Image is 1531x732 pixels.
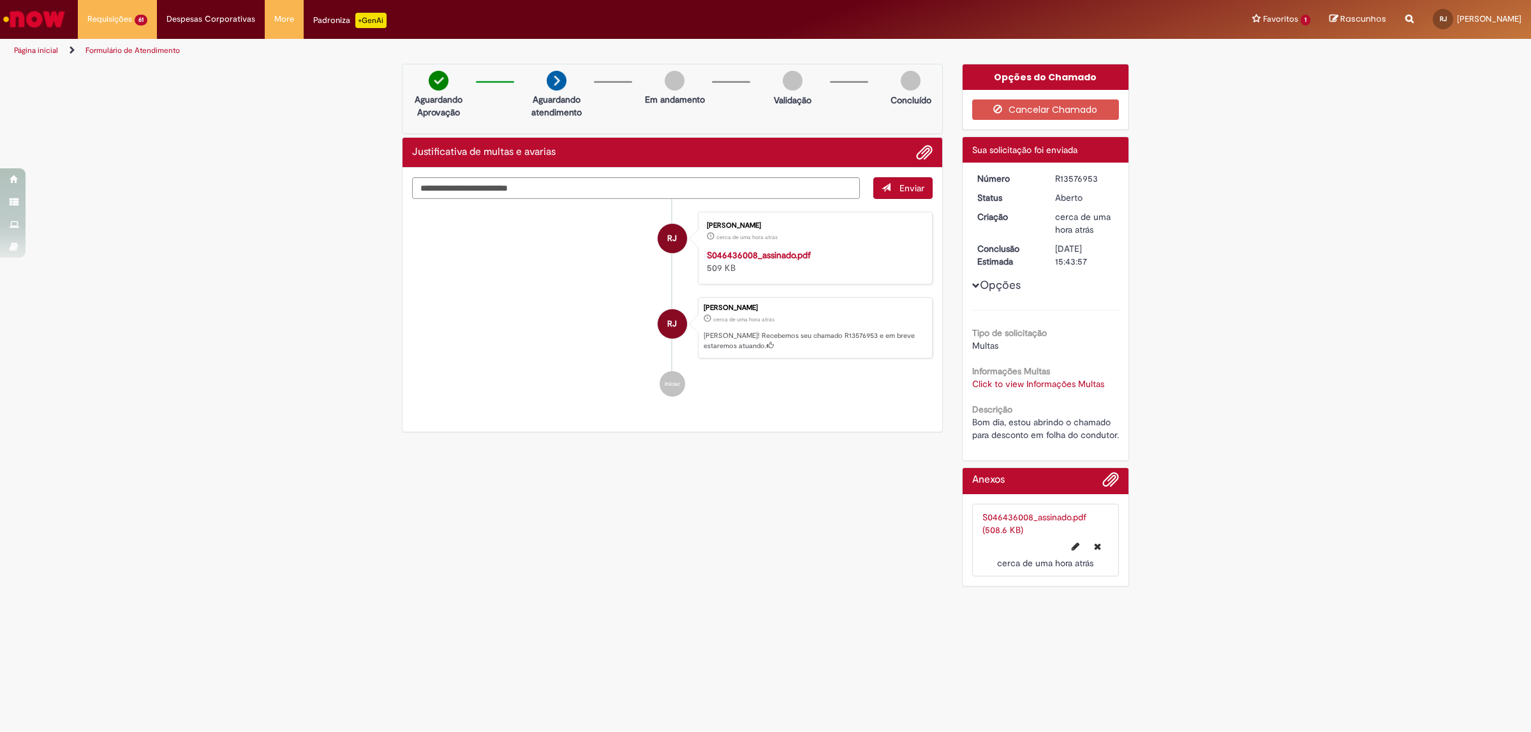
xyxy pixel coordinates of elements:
ul: Trilhas de página [10,39,1011,62]
dt: Conclusão Estimada [968,242,1046,268]
span: Favoritos [1263,13,1298,26]
p: [PERSON_NAME]! Recebemos seu chamado R13576953 e em breve estaremos atuando. [704,331,926,351]
b: Tipo de solicitação [972,327,1047,339]
div: [PERSON_NAME] [707,222,919,230]
div: 509 KB [707,249,919,274]
button: Editar nome de arquivo S046436008_assinado.pdf [1064,536,1087,557]
dt: Número [968,172,1046,185]
h2: Justificativa de multas e avarias Histórico de tíquete [412,147,556,158]
span: cerca de uma hora atrás [1055,211,1111,235]
span: Multas [972,340,998,351]
span: cerca de uma hora atrás [997,557,1093,569]
li: Ryan Jacinto [412,297,933,358]
a: Formulário de Atendimento [85,45,180,55]
dt: Criação [968,210,1046,223]
img: check-circle-green.png [429,71,448,91]
p: Concluído [891,94,931,106]
img: img-circle-grey.png [665,71,684,91]
time: 29/09/2025 13:43:51 [997,557,1093,569]
p: Validação [774,94,811,106]
div: R13576953 [1055,172,1114,185]
p: Aguardando atendimento [526,93,588,119]
img: ServiceNow [1,6,67,32]
span: Despesas Corporativas [166,13,255,26]
a: S046436008_assinado.pdf [707,249,811,261]
span: Enviar [899,182,924,194]
span: 1 [1301,15,1310,26]
button: Excluir S046436008_assinado.pdf [1086,536,1109,557]
p: Em andamento [645,93,705,106]
span: cerca de uma hora atrás [713,316,774,323]
time: 29/09/2025 13:43:51 [716,233,778,241]
span: Bom dia, estou abrindo o chamado para desconto em folha do condutor. [972,416,1119,441]
img: img-circle-grey.png [901,71,921,91]
span: Sua solicitação foi enviada [972,144,1077,156]
button: Adicionar anexos [916,144,933,161]
div: Ryan Jacinto [658,309,687,339]
div: [DATE] 15:43:57 [1055,242,1114,268]
ul: Histórico de tíquete [412,199,933,409]
b: Informações Multas [972,365,1050,377]
span: Rascunhos [1340,13,1386,25]
span: [PERSON_NAME] [1457,13,1521,24]
a: Rascunhos [1329,13,1386,26]
span: 61 [135,15,147,26]
span: cerca de uma hora atrás [716,233,778,241]
h2: Anexos [972,474,1005,486]
img: arrow-next.png [547,71,566,91]
button: Cancelar Chamado [972,99,1120,120]
p: Aguardando Aprovação [408,93,470,119]
div: 29/09/2025 13:43:54 [1055,210,1114,236]
div: [PERSON_NAME] [704,304,926,312]
span: Requisições [87,13,132,26]
time: 29/09/2025 13:43:54 [1055,211,1111,235]
div: Opções do Chamado [963,64,1129,90]
div: Ryan Jacinto [658,224,687,253]
button: Enviar [873,177,933,199]
b: Descrição [972,404,1012,415]
span: RJ [667,309,677,339]
p: +GenAi [355,13,387,28]
div: Aberto [1055,191,1114,204]
a: Página inicial [14,45,58,55]
a: S046436008_assinado.pdf (508.6 KB) [982,511,1086,536]
span: More [274,13,294,26]
dt: Status [968,191,1046,204]
button: Adicionar anexos [1102,471,1119,494]
span: RJ [667,223,677,254]
a: Click to view Informações Multas [972,378,1104,390]
time: 29/09/2025 13:43:54 [713,316,774,323]
textarea: Digite sua mensagem aqui... [412,177,860,200]
div: Padroniza [313,13,387,28]
span: RJ [1440,15,1447,23]
img: img-circle-grey.png [783,71,802,91]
